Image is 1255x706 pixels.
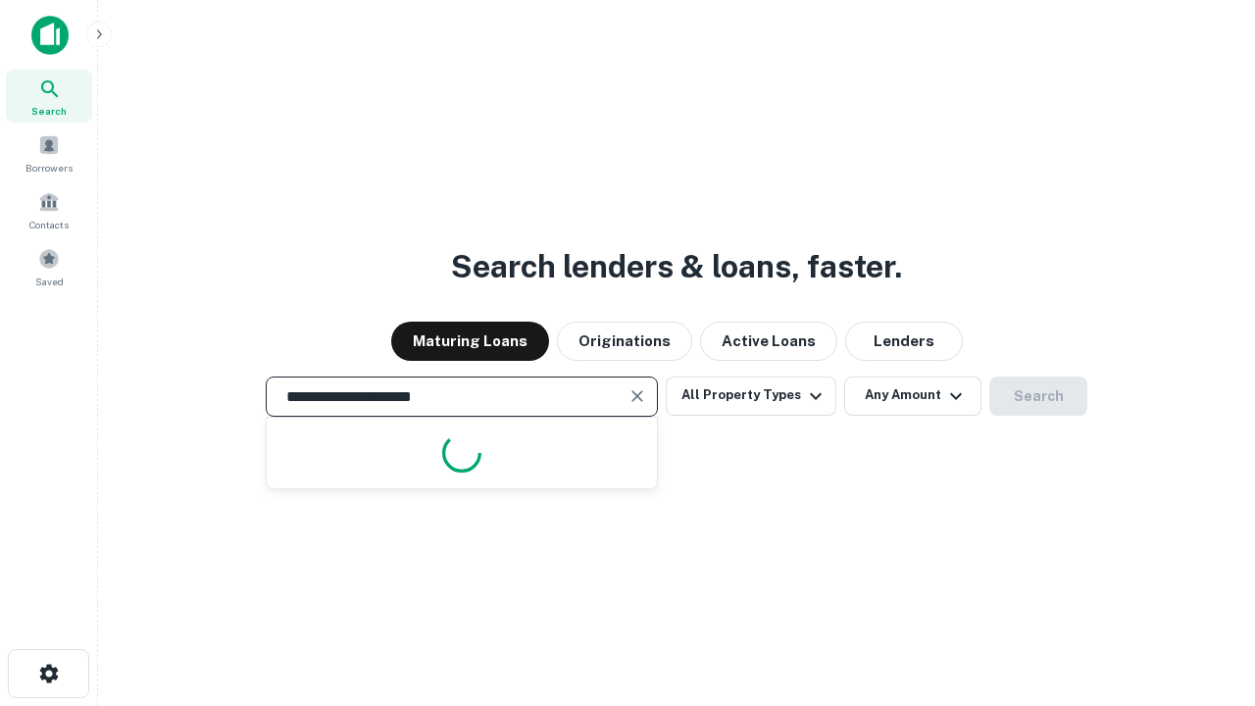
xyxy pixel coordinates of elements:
[666,377,836,416] button: All Property Types
[31,103,67,119] span: Search
[6,70,92,123] a: Search
[1157,549,1255,643] iframe: Chat Widget
[6,183,92,236] a: Contacts
[844,377,981,416] button: Any Amount
[35,274,64,289] span: Saved
[391,322,549,361] button: Maturing Loans
[624,382,651,410] button: Clear
[700,322,837,361] button: Active Loans
[6,240,92,293] a: Saved
[31,16,69,55] img: capitalize-icon.png
[6,126,92,179] a: Borrowers
[25,160,73,176] span: Borrowers
[845,322,963,361] button: Lenders
[557,322,692,361] button: Originations
[451,243,902,290] h3: Search lenders & loans, faster.
[29,217,69,232] span: Contacts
